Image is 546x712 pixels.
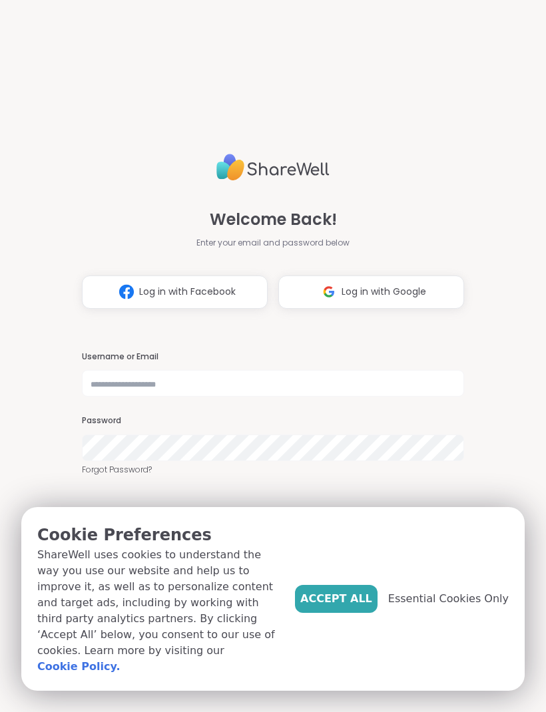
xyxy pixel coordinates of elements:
[139,285,236,299] span: Log in with Facebook
[342,285,426,299] span: Log in with Google
[295,585,378,613] button: Accept All
[82,415,464,427] h3: Password
[278,275,464,309] button: Log in with Google
[316,279,342,304] img: ShareWell Logomark
[37,547,284,675] p: ShareWell uses cookies to understand the way you use our website and help us to improve it, as we...
[210,208,337,232] span: Welcome Back!
[82,351,464,363] h3: Username or Email
[37,659,120,675] a: Cookie Policy.
[82,275,268,309] button: Log in with Facebook
[300,591,372,607] span: Accept All
[114,279,139,304] img: ShareWell Logomark
[388,591,509,607] span: Essential Cookies Only
[216,148,330,186] img: ShareWell Logo
[196,237,350,249] span: Enter your email and password below
[37,523,284,547] p: Cookie Preferences
[82,464,464,476] a: Forgot Password?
